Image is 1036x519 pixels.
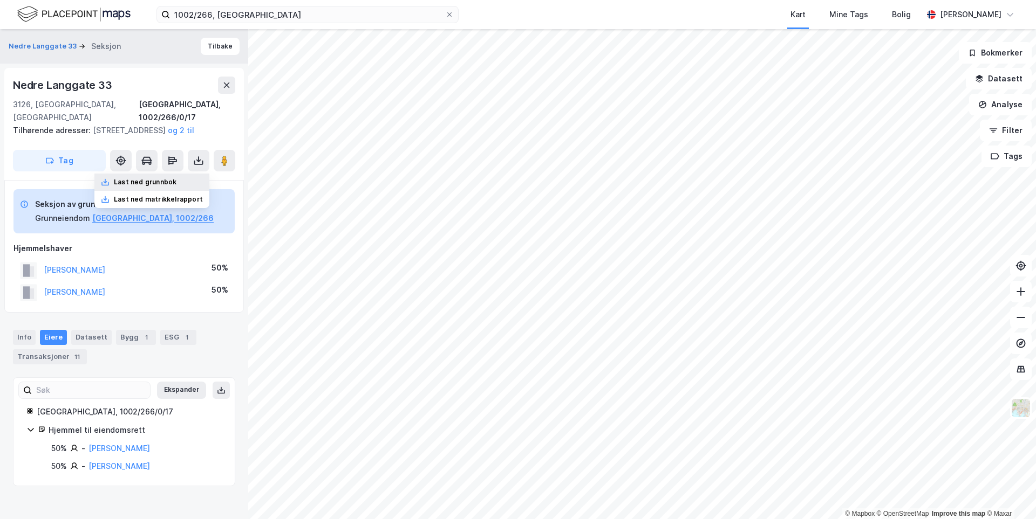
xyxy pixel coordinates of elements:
div: - [81,442,85,455]
div: Bygg [116,330,156,345]
button: Filter [980,120,1032,141]
div: [STREET_ADDRESS] [13,124,227,137]
div: Grunneiendom [35,212,90,225]
div: ESG [160,330,196,345]
img: logo.f888ab2527a4732fd821a326f86c7f29.svg [17,5,131,24]
div: Last ned matrikkelrapport [114,195,203,204]
iframe: Chat Widget [982,467,1036,519]
div: [GEOGRAPHIC_DATA], 1002/266/0/17 [139,98,235,124]
button: [GEOGRAPHIC_DATA], 1002/266 [92,212,214,225]
a: [PERSON_NAME] [88,444,150,453]
input: Søk på adresse, matrikkel, gårdeiere, leietakere eller personer [170,6,445,23]
button: Tilbake [201,38,240,55]
img: Z [1011,398,1031,418]
div: Bolig [892,8,911,21]
span: Tilhørende adresser: [13,126,93,135]
div: 50% [212,261,228,274]
div: Info [13,330,36,345]
a: Mapbox [845,510,875,517]
div: [GEOGRAPHIC_DATA], 1002/266/0/17 [37,405,222,418]
div: Nedre Langgate 33 [13,77,114,94]
div: Last ned grunnbok [114,178,176,186]
div: Datasett [71,330,112,345]
div: 50% [212,283,228,296]
div: Seksjon [91,40,121,53]
button: Analyse [969,94,1032,115]
div: Eiere [40,330,67,345]
input: Søk [32,382,150,398]
button: Ekspander [157,382,206,399]
a: OpenStreetMap [877,510,929,517]
div: 1 [141,332,152,343]
div: - [81,460,85,473]
button: Nedre Langgate 33 [9,41,79,52]
div: Hjemmel til eiendomsrett [49,424,222,437]
div: 1 [181,332,192,343]
div: Kontrollprogram for chat [982,467,1036,519]
div: Mine Tags [829,8,868,21]
div: Hjemmelshaver [13,242,235,255]
div: 50% [51,442,67,455]
div: Seksjon av grunneiendom [35,198,214,211]
a: [PERSON_NAME] [88,461,150,470]
div: 3126, [GEOGRAPHIC_DATA], [GEOGRAPHIC_DATA] [13,98,139,124]
div: 11 [72,351,83,362]
button: Tags [982,146,1032,167]
button: Bokmerker [959,42,1032,64]
button: Tag [13,150,106,171]
button: Datasett [966,68,1032,89]
div: Transaksjoner [13,349,87,364]
a: Improve this map [932,510,985,517]
div: [PERSON_NAME] [940,8,1001,21]
div: 50% [51,460,67,473]
div: Kart [790,8,806,21]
